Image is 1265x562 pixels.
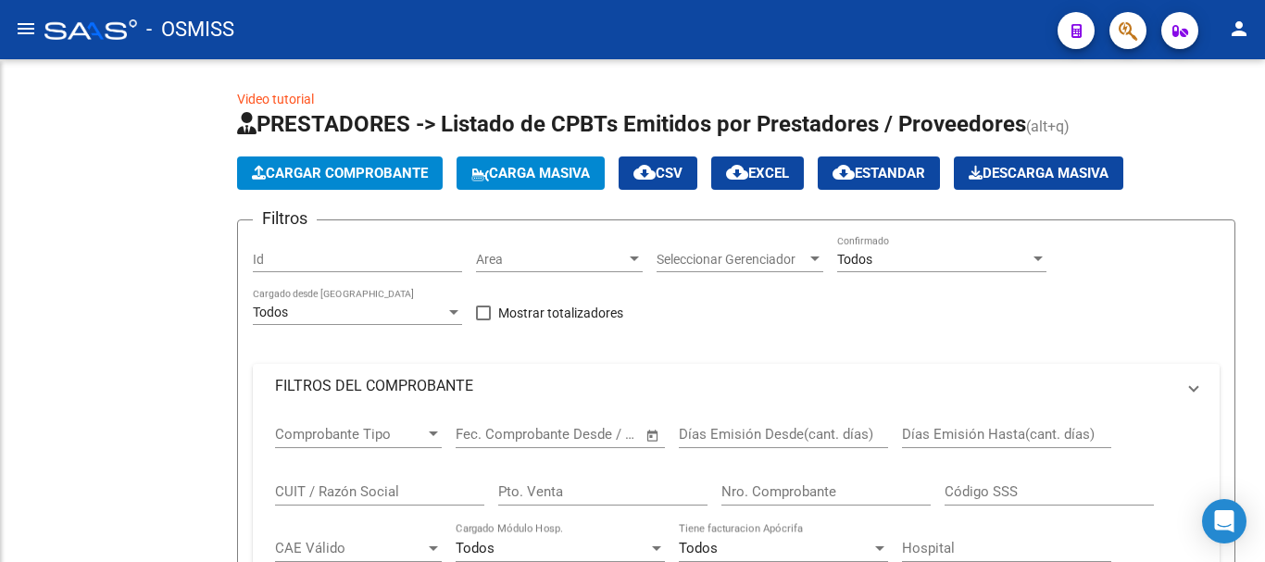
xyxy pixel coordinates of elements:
[253,206,317,231] h3: Filtros
[711,156,804,190] button: EXCEL
[237,156,443,190] button: Cargar Comprobante
[253,364,1220,408] mat-expansion-panel-header: FILTROS DEL COMPROBANTE
[837,252,872,267] span: Todos
[456,426,531,443] input: Fecha inicio
[679,540,718,556] span: Todos
[657,252,807,268] span: Seleccionar Gerenciador
[954,156,1123,190] app-download-masive: Descarga masiva de comprobantes (adjuntos)
[1202,499,1246,543] div: Open Intercom Messenger
[1228,18,1250,40] mat-icon: person
[547,426,637,443] input: Fecha fin
[237,111,1026,137] span: PRESTADORES -> Listado de CPBTs Emitidos por Prestadores / Proveedores
[643,425,664,446] button: Open calendar
[15,18,37,40] mat-icon: menu
[253,305,288,319] span: Todos
[633,161,656,183] mat-icon: cloud_download
[969,165,1108,181] span: Descarga Masiva
[1026,118,1070,135] span: (alt+q)
[275,426,425,443] span: Comprobante Tipo
[471,165,590,181] span: Carga Masiva
[456,540,495,556] span: Todos
[275,376,1175,396] mat-panel-title: FILTROS DEL COMPROBANTE
[237,92,314,106] a: Video tutorial
[833,161,855,183] mat-icon: cloud_download
[476,252,626,268] span: Area
[252,165,428,181] span: Cargar Comprobante
[833,165,925,181] span: Estandar
[498,302,623,324] span: Mostrar totalizadores
[818,156,940,190] button: Estandar
[633,165,683,181] span: CSV
[457,156,605,190] button: Carga Masiva
[726,165,789,181] span: EXCEL
[275,540,425,556] span: CAE Válido
[146,9,234,50] span: - OSMISS
[726,161,748,183] mat-icon: cloud_download
[619,156,697,190] button: CSV
[954,156,1123,190] button: Descarga Masiva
